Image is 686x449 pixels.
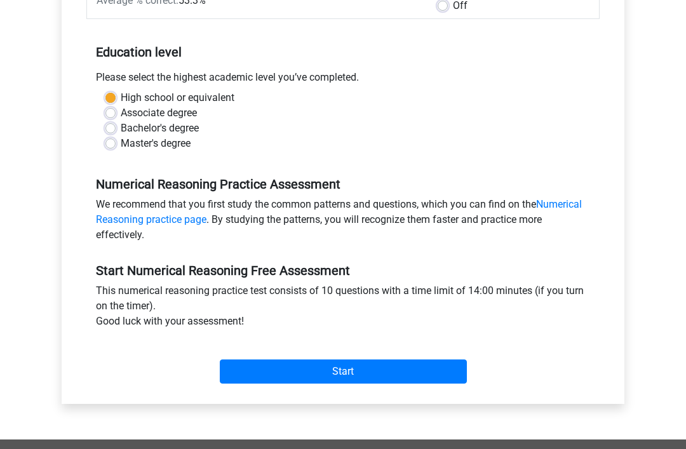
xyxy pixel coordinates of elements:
label: Master's degree [121,137,191,152]
h5: Numerical Reasoning Practice Assessment [96,177,590,192]
h5: Education level [96,40,590,65]
h5: Start Numerical Reasoning Free Assessment [96,264,590,279]
label: Bachelor's degree [121,121,199,137]
input: Start [220,360,467,384]
label: High school or equivalent [121,91,234,106]
div: Please select the highest academic level you’ve completed. [86,70,600,91]
div: This numerical reasoning practice test consists of 10 questions with a time limit of 14:00 minute... [86,284,600,335]
label: Associate degree [121,106,197,121]
div: We recommend that you first study the common patterns and questions, which you can find on the . ... [86,198,600,248]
